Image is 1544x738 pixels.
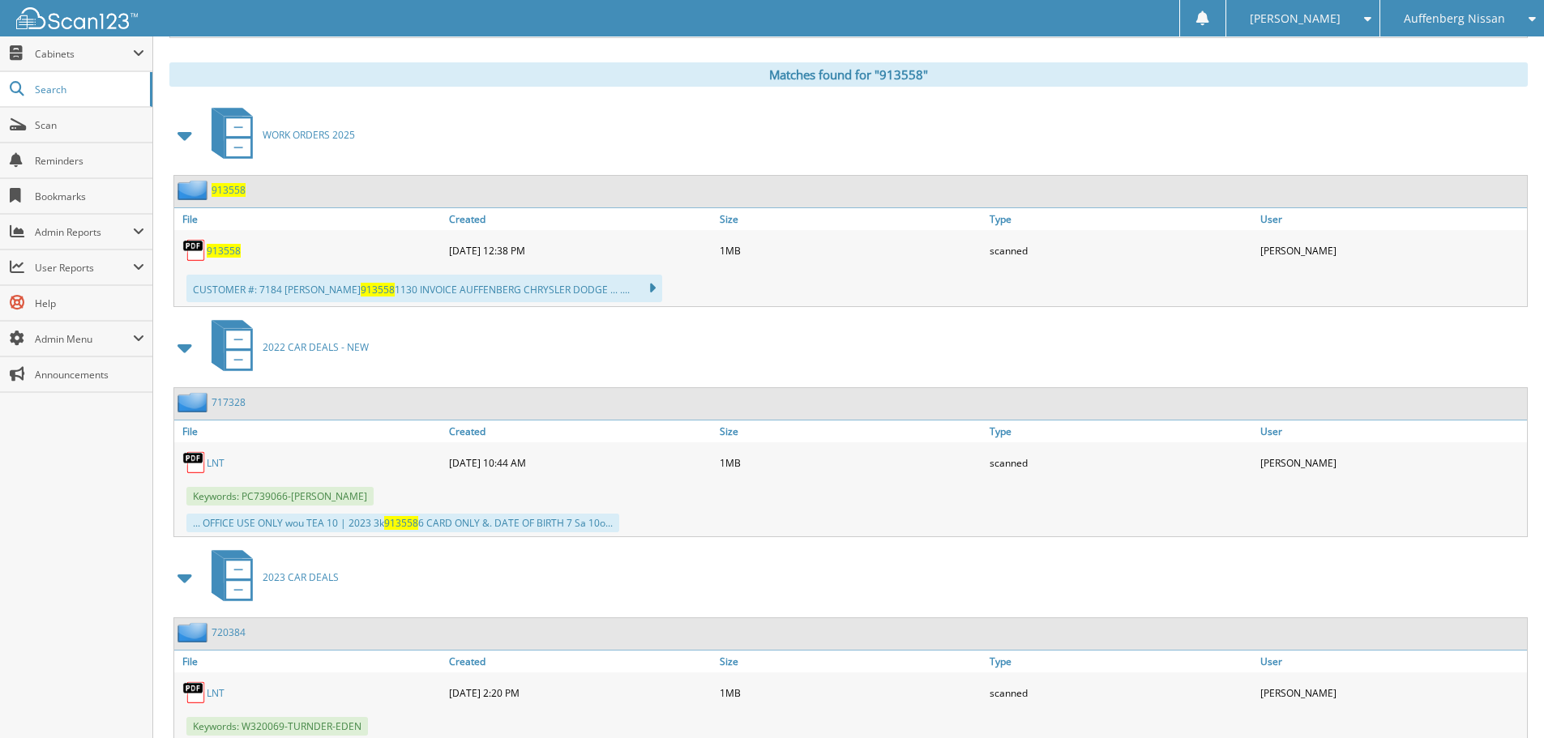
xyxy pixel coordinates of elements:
[445,208,716,230] a: Created
[716,651,986,672] a: Size
[35,83,142,96] span: Search
[182,238,207,262] img: PDF.png
[716,208,986,230] a: Size
[384,516,418,530] span: 913558
[986,420,1256,442] a: Type
[35,118,144,132] span: Scan
[1404,14,1505,23] span: Auffenberg Nissan
[16,7,138,29] img: scan123-logo-white.svg
[202,545,339,609] a: 2023 CAR DEALS
[716,676,986,709] div: 1MB
[169,62,1528,87] div: Matches found for "913558"
[263,340,369,354] span: 2022 CAR DEALS - NEW
[207,456,225,470] a: LNT
[35,47,133,61] span: Cabinets
[35,154,144,168] span: Reminders
[1256,208,1527,230] a: User
[35,296,144,310] span: Help
[212,183,246,197] a: 913558
[186,514,619,532] div: ... OFFICE USE ONLY wou TEA 10 | 2023 3k 6 CARD ONLY &. DATE OF BIRTH 7 Sa 10o...
[1256,420,1527,442] a: User
[182,680,207,705] img: PDF.png
[445,651,716,672] a: Created
[35,225,133,239] span: Admin Reports
[174,651,445,672] a: File
[1256,234,1527,267] div: [PERSON_NAME]
[186,487,374,506] span: Keywords: PC739066-[PERSON_NAME]
[202,103,355,167] a: WORK ORDERS 2025
[986,208,1256,230] a: Type
[986,651,1256,672] a: Type
[35,261,133,275] span: User Reports
[174,420,445,442] a: File
[207,686,225,700] a: LNT
[716,234,986,267] div: 1MB
[716,446,986,479] div: 1MB
[35,368,144,382] span: Announcements
[263,570,339,584] span: 2023 CAR DEALS
[177,392,212,412] img: folder2.png
[35,332,133,346] span: Admin Menu
[207,244,241,258] a: 913558
[212,625,246,639] a: 720384
[445,676,716,709] div: [DATE] 2:20 PM
[445,234,716,267] div: [DATE] 12:38 PM
[1256,446,1527,479] div: [PERSON_NAME]
[445,446,716,479] div: [DATE] 10:44 AM
[986,234,1256,267] div: scanned
[1256,651,1527,672] a: User
[202,315,369,379] a: 2022 CAR DEALS - NEW
[182,450,207,475] img: PDF.png
[186,717,368,736] span: Keywords: W320069-TURNDER-EDEN
[177,622,212,642] img: folder2.png
[186,275,662,302] div: CUSTOMER #: 7184 [PERSON_NAME] 1130 INVOICE AUFFENBERG CHRYSLER DODGE ... ....
[35,190,144,203] span: Bookmarks
[445,420,716,442] a: Created
[174,208,445,230] a: File
[177,180,212,200] img: folder2.png
[361,283,395,296] span: 913558
[716,420,986,442] a: Size
[986,676,1256,709] div: scanned
[212,395,246,409] a: 717328
[263,128,355,142] span: WORK ORDERS 2025
[986,446,1256,479] div: scanned
[1463,660,1544,738] iframe: Chat Widget
[1250,14,1341,23] span: [PERSON_NAME]
[1256,676,1527,709] div: [PERSON_NAME]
